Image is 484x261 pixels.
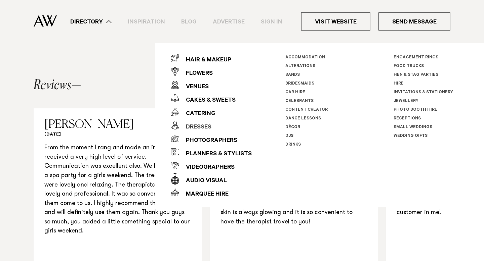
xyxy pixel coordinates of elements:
[285,143,301,147] a: Drinks
[205,17,253,26] a: Advertise
[179,107,215,121] div: Catering
[171,78,252,92] a: Venues
[62,17,120,26] a: Directory
[44,144,191,236] p: From the moment I rang and made an inquiry I received a very high level of service. Communication...
[394,125,432,130] a: Small Weddings
[394,55,438,60] a: Engagement Rings
[285,73,300,77] a: Bands
[179,121,211,134] div: Dresses
[171,105,252,118] a: Catering
[253,17,290,26] a: Sign In
[44,119,191,130] h3: [PERSON_NAME]
[394,108,437,112] a: Photo Booth Hire
[179,174,227,188] div: Audio Visual
[171,92,252,105] a: Cakes & Sweets
[179,134,237,148] div: Photographers
[171,145,252,159] a: Planners & Stylists
[44,132,191,138] h6: [DATE]
[171,65,252,78] a: Flowers
[179,94,236,107] div: Cakes & Sweets
[171,51,252,65] a: Hair & Makeup
[394,90,453,95] a: Invitations & Stationery
[179,161,235,174] div: Videographers
[179,67,213,81] div: Flowers
[394,73,438,77] a: Hen & Stag Parties
[285,134,293,139] a: DJs
[171,132,252,145] a: Photographers
[285,116,321,121] a: Dance Lessons
[285,64,315,69] a: Alterations
[285,90,305,95] a: Car Hire
[378,12,450,31] a: Send Message
[179,188,229,201] div: Marquee Hire
[34,15,57,27] img: Auckland Weddings Logo
[179,81,209,94] div: Venues
[171,186,252,199] a: Marquee Hire
[171,159,252,172] a: Videographers
[301,12,370,31] a: Visit Website
[120,17,173,26] a: Inspiration
[285,55,325,60] a: Accommodation
[285,82,314,86] a: Bridesmaids
[171,118,252,132] a: Dresses
[34,79,81,92] h2: Reviews
[285,125,300,130] a: Décor
[394,116,421,121] a: Receptions
[179,148,252,161] div: Planners & Stylists
[394,134,428,139] a: Wedding Gifts
[171,172,252,186] a: Audio Visual
[394,99,418,104] a: Jewellery
[285,99,314,104] a: Celebrants
[179,54,231,67] div: Hair & Makeup
[394,64,424,69] a: Food Trucks
[394,82,404,86] a: Hire
[173,17,205,26] a: Blog
[285,108,328,112] a: Content Creator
